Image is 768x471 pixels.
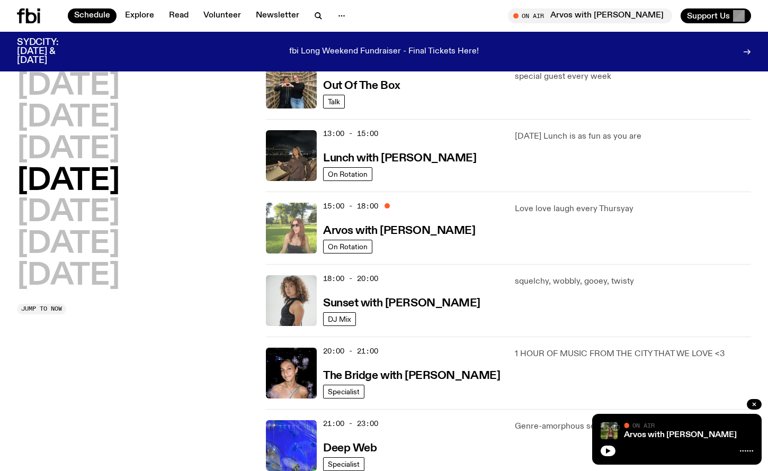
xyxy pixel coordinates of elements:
button: Support Us [681,8,751,23]
a: Volunteer [197,8,247,23]
h3: Arvos with [PERSON_NAME] [323,225,475,237]
p: [DATE] Lunch is as fun as you are [515,130,751,143]
a: Read [163,8,195,23]
a: Explore [119,8,160,23]
img: Tangela looks past her left shoulder into the camera with an inquisitive look. She is wearing a s... [266,275,317,326]
h3: Sunset with [PERSON_NAME] [323,298,480,309]
a: Deep Web [323,441,377,454]
a: Newsletter [249,8,306,23]
p: fbi Long Weekend Fundraiser - Final Tickets Here! [289,47,479,57]
span: Talk [328,98,340,106]
span: On Rotation [328,170,368,178]
a: Specialist [323,385,364,398]
span: 13:00 - 15:00 [323,129,378,139]
a: DJ Mix [323,312,356,326]
button: [DATE] [17,135,120,165]
a: Arvos with [PERSON_NAME] [323,223,475,237]
span: 18:00 - 20:00 [323,274,378,284]
a: Talk [323,95,345,108]
a: Specialist [323,457,364,471]
span: On Air [632,422,655,429]
p: Love love laugh every Thursyay [515,203,751,215]
h3: Deep Web [323,443,377,454]
button: Jump to now [17,304,66,314]
span: Support Us [687,11,730,21]
span: 15:00 - 18:00 [323,201,378,211]
a: Out Of The Box [323,78,400,92]
a: On Rotation [323,167,372,181]
span: 20:00 - 21:00 [323,346,378,356]
button: [DATE] [17,71,120,101]
button: [DATE] [17,261,120,291]
a: Schedule [68,8,117,23]
h3: SYDCITY: [DATE] & [DATE] [17,38,85,65]
span: Specialist [328,460,360,468]
p: squelchy, wobbly, gooey, twisty [515,275,751,288]
h3: The Bridge with [PERSON_NAME] [323,370,500,382]
span: DJ Mix [328,315,351,323]
img: Izzy Page stands above looking down at Opera Bar. She poses in front of the Harbour Bridge in the... [266,130,317,181]
a: Lunch with [PERSON_NAME] [323,151,476,164]
button: [DATE] [17,167,120,196]
a: Arvos with [PERSON_NAME] [624,431,737,439]
span: Jump to now [21,306,62,312]
h3: Out Of The Box [323,80,400,92]
p: Genre-amorphous sonics from the cyberdepths [515,420,751,433]
span: 21:00 - 23:00 [323,419,378,429]
img: An abstract artwork, in bright blue with amorphous shapes, illustrated shimmers and small drawn c... [266,420,317,471]
a: On Rotation [323,240,372,253]
a: Sunset with [PERSON_NAME] [323,296,480,309]
span: Specialist [328,388,360,396]
button: On AirArvos with [PERSON_NAME] [508,8,672,23]
button: [DATE] [17,230,120,259]
h3: Lunch with [PERSON_NAME] [323,153,476,164]
a: The Bridge with [PERSON_NAME] [323,368,500,382]
img: Matt and Kate stand in the music library and make a heart shape with one hand each. [266,58,317,108]
button: [DATE] [17,198,120,228]
span: On Rotation [328,243,368,251]
button: [DATE] [17,103,120,133]
img: Lizzie Bowles is sitting in a bright green field of grass, with dark sunglasses and a black top. ... [266,203,317,253]
p: 1 HOUR OF MUSIC FROM THE CITY THAT WE LOVE <3 [515,348,751,360]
